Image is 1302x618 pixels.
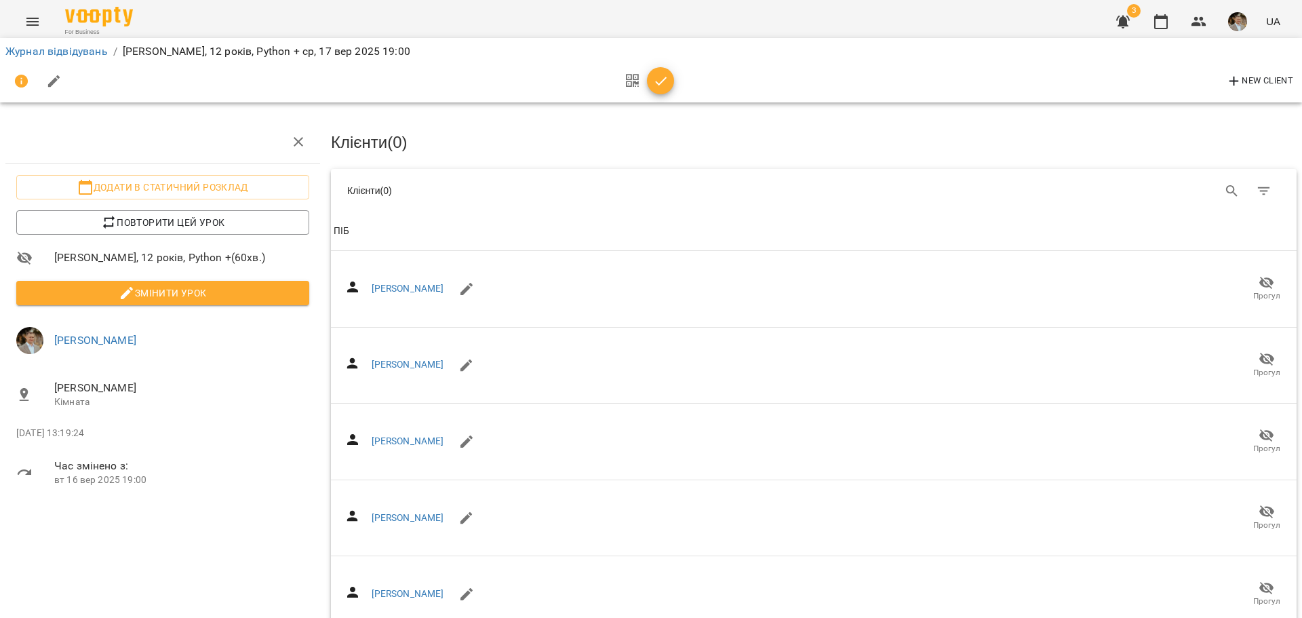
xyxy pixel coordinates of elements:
span: ПІБ [334,223,1294,239]
a: [PERSON_NAME] [372,512,444,523]
span: Прогул [1253,596,1280,607]
p: Кімната [54,395,309,409]
button: Прогул [1240,346,1294,384]
button: Змінити урок [16,281,309,305]
button: Прогул [1240,499,1294,537]
a: [PERSON_NAME] [372,283,444,294]
img: 7c88ea500635afcc637caa65feac9b0a.jpg [16,327,43,354]
p: [PERSON_NAME], 12 років, Python + ср, 17 вер 2025 19:00 [123,43,410,60]
h3: Клієнти ( 0 ) [331,134,1297,151]
span: New Client [1226,73,1293,90]
span: Змінити урок [27,285,298,301]
a: [PERSON_NAME] [54,334,136,347]
img: 7c88ea500635afcc637caa65feac9b0a.jpg [1228,12,1247,31]
span: 3 [1127,4,1141,18]
button: UA [1261,9,1286,34]
button: Прогул [1240,423,1294,461]
button: New Client [1223,71,1297,92]
span: [PERSON_NAME], 12 років, Python + ( 60 хв. ) [54,250,309,266]
span: Прогул [1253,367,1280,379]
a: Журнал відвідувань [5,45,108,58]
button: Menu [16,5,49,38]
span: Прогул [1253,520,1280,531]
div: Sort [334,223,349,239]
p: вт 16 вер 2025 19:00 [54,474,309,487]
nav: breadcrumb [5,43,1297,60]
p: [DATE] 13:19:24 [16,427,309,440]
div: Клієнти ( 0 ) [347,184,804,197]
span: Додати в статичний розклад [27,179,298,195]
span: Прогул [1253,290,1280,302]
span: Прогул [1253,443,1280,455]
span: Час змінено з: [54,458,309,474]
button: Додати в статичний розклад [16,175,309,199]
li: / [113,43,117,60]
span: Повторити цей урок [27,214,298,231]
a: [PERSON_NAME] [372,588,444,599]
div: ПІБ [334,223,349,239]
button: Search [1216,175,1248,208]
button: Прогул [1240,270,1294,308]
button: Прогул [1240,575,1294,613]
span: UA [1266,14,1280,28]
div: Table Toolbar [331,169,1297,212]
button: Фільтр [1248,175,1280,208]
a: [PERSON_NAME] [372,359,444,370]
span: For Business [65,28,133,37]
a: [PERSON_NAME] [372,436,444,446]
span: [PERSON_NAME] [54,380,309,396]
button: Повторити цей урок [16,210,309,235]
img: Voopty Logo [65,7,133,26]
